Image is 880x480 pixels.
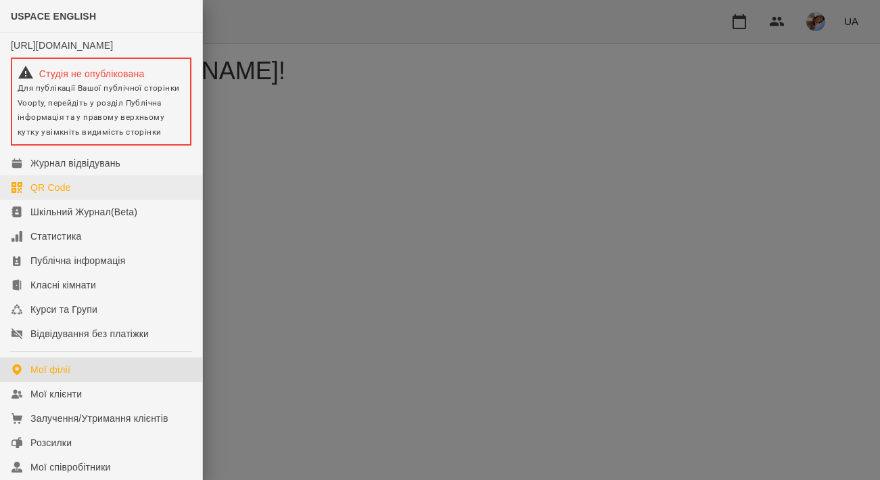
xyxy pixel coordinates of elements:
div: Мої клієнти [30,387,82,401]
div: Мої філії [30,363,70,376]
span: Для публікації Вашої публічної сторінки Voopty, перейдіть у розділ Публічна інформація та у право... [18,83,179,137]
div: Розсилки [30,436,72,450]
div: Мої співробітники [30,460,111,474]
a: [URL][DOMAIN_NAME] [11,40,113,51]
div: Залучення/Утримання клієнтів [30,412,168,425]
div: Статистика [30,230,82,243]
div: Шкільний Журнал(Beta) [30,205,137,219]
span: USPACE ENGLISH [11,11,96,22]
div: Відвідування без платіжки [30,327,149,341]
div: Журнал відвідувань [30,156,120,170]
div: Публічна інформація [30,254,125,267]
div: Студія не опублікована [18,64,185,81]
div: QR Code [30,181,71,194]
div: Класні кімнати [30,278,96,292]
div: Курси та Групи [30,303,97,316]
